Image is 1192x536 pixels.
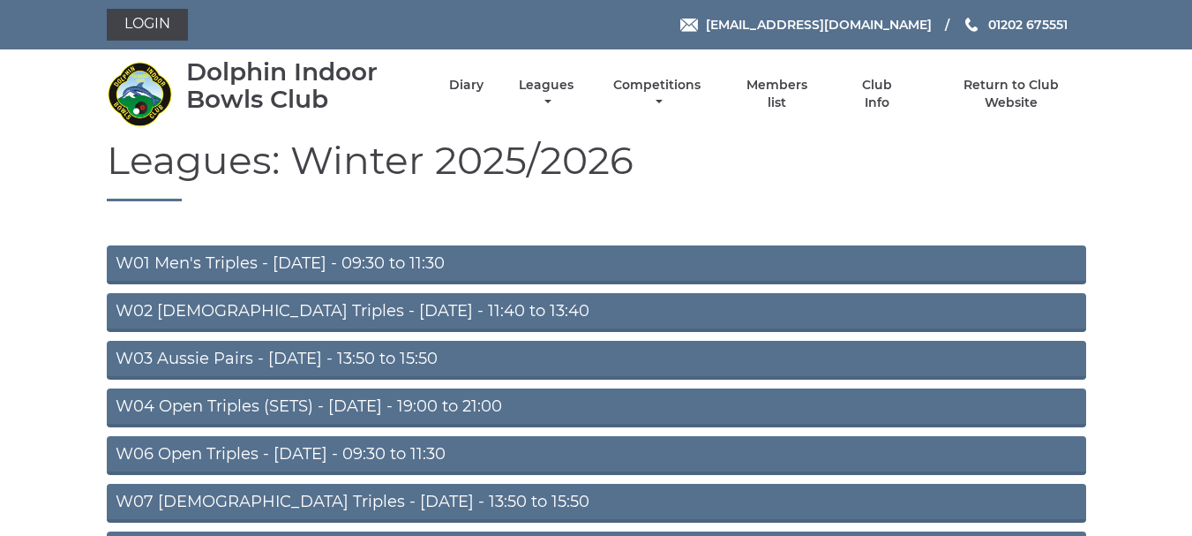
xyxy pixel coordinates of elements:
a: Login [107,9,188,41]
span: [EMAIL_ADDRESS][DOMAIN_NAME] [706,17,932,33]
img: Phone us [965,18,978,32]
a: W03 Aussie Pairs - [DATE] - 13:50 to 15:50 [107,341,1086,380]
a: W02 [DEMOGRAPHIC_DATA] Triples - [DATE] - 11:40 to 13:40 [107,293,1086,332]
a: W06 Open Triples - [DATE] - 09:30 to 11:30 [107,436,1086,475]
a: Return to Club Website [936,77,1085,111]
a: W07 [DEMOGRAPHIC_DATA] Triples - [DATE] - 13:50 to 15:50 [107,484,1086,523]
a: Phone us 01202 675551 [963,15,1068,34]
a: Club Info [849,77,906,111]
a: Diary [449,77,484,94]
div: Dolphin Indoor Bowls Club [186,58,418,113]
h1: Leagues: Winter 2025/2026 [107,139,1086,201]
img: Email [680,19,698,32]
img: Dolphin Indoor Bowls Club [107,61,173,127]
a: Email [EMAIL_ADDRESS][DOMAIN_NAME] [680,15,932,34]
a: W04 Open Triples (SETS) - [DATE] - 19:00 to 21:00 [107,389,1086,427]
a: W01 Men's Triples - [DATE] - 09:30 to 11:30 [107,245,1086,284]
a: Members list [736,77,817,111]
span: 01202 675551 [988,17,1068,33]
a: Competitions [610,77,706,111]
a: Leagues [514,77,578,111]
